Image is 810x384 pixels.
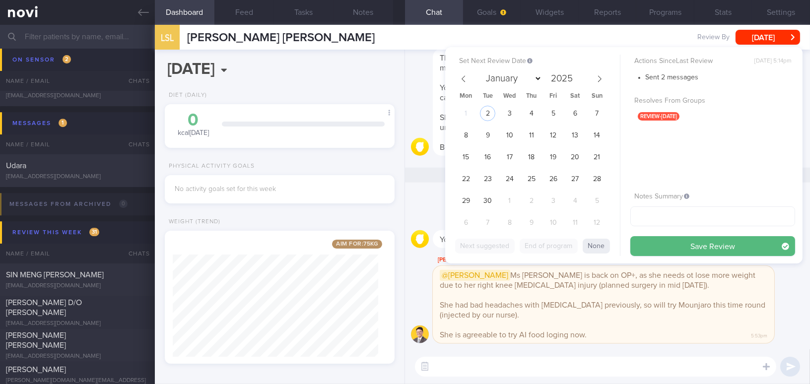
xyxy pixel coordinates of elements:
[565,104,585,123] span: September 6, 2025
[543,213,563,232] span: October 10, 2025
[6,320,149,327] div: [EMAIL_ADDRESS][DOMAIN_NAME]
[500,169,519,189] span: September 24, 2025
[543,104,563,123] span: September 5, 2025
[543,169,563,189] span: September 26, 2025
[638,112,679,121] span: review-[DATE]
[478,126,497,145] span: September 9, 2025
[587,213,607,232] span: October 12, 2025
[478,147,497,167] span: September 16, 2025
[175,112,212,129] div: 0
[456,126,475,145] span: September 8, 2025
[587,126,607,145] span: September 14, 2025
[547,74,574,83] input: Year
[564,93,586,100] span: Sat
[440,331,587,339] span: She is agreeable to try AI food loging now.
[152,19,182,57] div: LSL
[440,301,765,319] span: She had bad headaches with [MEDICAL_DATA] previously, so will try Mounjaro this time round (injec...
[165,92,207,99] div: Diet (Daily)
[500,191,519,210] span: October 1, 2025
[6,282,149,290] div: [EMAIL_ADDRESS][DOMAIN_NAME]
[175,112,212,138] div: kcal [DATE]
[332,240,382,249] span: Aim for: 75 kg
[6,271,104,279] span: SIN MENG [PERSON_NAME]
[521,93,542,100] span: Thu
[587,104,607,123] span: September 7, 2025
[6,92,149,100] div: [EMAIL_ADDRESS][DOMAIN_NAME]
[522,213,541,232] span: October 9, 2025
[634,97,791,106] label: Resolves From Groups
[634,57,791,66] label: Actions Since Last Review
[440,54,734,72] span: Thank you for using ! We hope you've had a good experience and that you've managed to take your f...
[587,191,607,210] span: October 5, 2025
[565,147,585,167] span: September 20, 2025
[481,71,542,86] select: Month
[478,213,497,232] span: October 7, 2025
[478,104,497,123] span: September 2, 2025
[500,104,519,123] span: September 3, 2025
[543,147,563,167] span: September 19, 2025
[500,213,519,232] span: October 8, 2025
[478,191,497,210] span: September 30, 2025
[456,191,475,210] span: September 29, 2025
[440,143,628,151] span: Before you go, could you help ?
[586,93,608,100] span: Sun
[10,117,69,130] div: Messages
[478,169,497,189] span: September 23, 2025
[7,197,130,211] div: Messages from Archived
[6,366,66,374] span: [PERSON_NAME]
[175,185,385,194] div: No activity goals set for this week
[459,57,616,66] label: Set Next Review Date
[630,236,795,256] button: Save Review
[634,193,689,200] span: Notes Summary
[433,254,804,266] div: [PERSON_NAME]
[522,191,541,210] span: October 2, 2025
[440,236,654,244] span: Your account has been reactivated. Welcome back to !
[542,93,564,100] span: Fri
[6,48,66,56] span: [PERSON_NAME]
[645,71,795,82] li: Sent 2 messages
[522,147,541,167] span: September 18, 2025
[499,93,521,100] span: Wed
[6,353,149,360] div: [EMAIL_ADDRESS][DOMAIN_NAME]
[440,114,759,131] span: Should you wish to resume your coaching, you can text us here to let us know. If you require urge...
[6,299,82,317] span: [PERSON_NAME] D/O [PERSON_NAME]
[697,33,730,42] span: Review By
[89,228,99,236] span: 31
[456,169,475,189] span: September 22, 2025
[6,81,66,89] span: [PERSON_NAME]
[477,93,499,100] span: Tue
[115,134,155,154] div: Chats
[583,239,610,254] button: None
[565,126,585,145] span: September 13, 2025
[165,218,220,226] div: Weight (Trend)
[543,126,563,145] span: September 12, 2025
[751,330,767,339] span: 5:53pm
[565,169,585,189] span: September 27, 2025
[522,104,541,123] span: September 4, 2025
[754,58,791,65] span: [DATE] 5:14pm
[500,147,519,167] span: September 17, 2025
[500,126,519,145] span: September 10, 2025
[6,162,26,170] span: Udara
[587,169,607,189] span: September 28, 2025
[119,199,128,208] span: 0
[440,270,755,289] span: Ms [PERSON_NAME] is back on OP+, as she needs ot lose more weight due to her right knee [MEDICAL_...
[440,84,755,102] span: Your account will now be archived, and you will no longer receive any active coaching. You can co...
[565,191,585,210] span: October 4, 2025
[587,147,607,167] span: September 21, 2025
[187,32,375,44] span: [PERSON_NAME] [PERSON_NAME]
[736,30,800,45] button: [DATE]
[565,213,585,232] span: October 11, 2025
[10,226,102,239] div: Review this week
[59,119,67,127] span: 1
[6,60,149,67] div: [EMAIL_ADDRESS][DOMAIN_NAME]
[115,244,155,263] div: Chats
[455,93,477,100] span: Mon
[522,169,541,189] span: September 25, 2025
[456,147,475,167] span: September 15, 2025
[6,331,66,349] span: [PERSON_NAME] [PERSON_NAME]
[6,173,149,181] div: [EMAIL_ADDRESS][DOMAIN_NAME]
[165,163,255,170] div: Physical Activity Goals
[543,191,563,210] span: October 3, 2025
[440,270,510,281] span: @[PERSON_NAME]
